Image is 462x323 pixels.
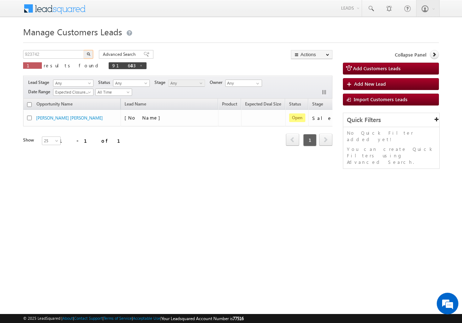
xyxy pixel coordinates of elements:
[121,100,150,109] span: Lead Name
[286,134,299,146] span: prev
[98,79,113,86] span: Status
[28,89,53,95] span: Date Range
[286,134,299,146] a: prev
[42,138,61,144] span: 25
[27,102,32,107] input: Check all records
[303,134,317,146] span: 1
[291,50,332,59] button: Actions
[103,51,138,58] span: Advanced Search
[53,80,91,86] span: Any
[154,79,168,86] span: Stage
[53,89,91,95] span: Expected Closure Date
[104,316,132,320] a: Terms of Service
[347,130,436,143] p: No Quick Filter added yet!
[395,51,426,58] span: Collapse Panel
[353,65,401,71] span: Add Customers Leads
[233,316,244,321] span: 77516
[312,101,323,107] span: Stage
[210,79,225,86] span: Owner
[87,52,90,56] img: Search
[33,100,76,109] a: Opportunity Name
[74,316,103,320] a: Contact Support
[36,101,73,107] span: Opportunity Name
[312,115,363,121] div: Sale Marked
[113,80,150,87] a: Any
[354,81,386,87] span: Add New Lead
[241,100,285,109] a: Expected Deal Size
[36,115,103,121] a: [PERSON_NAME] [PERSON_NAME]
[42,136,61,145] a: 25
[62,316,73,320] a: About
[23,26,122,37] span: Manage Customers Leads
[125,115,164,121] span: [No Name]
[245,101,281,107] span: Expected Deal Size
[28,79,52,86] span: Lead Stage
[53,89,93,96] a: Expected Closure Date
[343,113,439,127] div: Quick Filters
[133,316,160,320] a: Acceptable Use
[168,80,205,87] a: Any
[95,89,132,96] a: All Time
[27,62,38,68] span: 1
[169,80,203,86] span: Any
[319,134,332,146] span: next
[44,62,101,68] span: results found
[53,80,93,87] a: Any
[319,134,332,146] a: next
[222,101,237,107] span: Product
[23,137,36,143] div: Show
[309,100,327,109] a: Stage
[113,80,148,86] span: Any
[59,136,129,145] div: 1 - 1 of 1
[96,89,130,95] span: All Time
[252,80,261,87] a: Show All Items
[354,96,407,102] span: Import Customers Leads
[161,316,244,321] span: Your Leadsquared Account Number is
[23,315,244,322] span: © 2025 LeadSquared | | | | |
[289,113,305,122] span: Open
[286,100,305,109] a: Status
[112,62,136,68] span: 916433
[225,80,262,87] input: Type to Search
[347,146,436,165] p: You can create Quick Filters using Advanced Search.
